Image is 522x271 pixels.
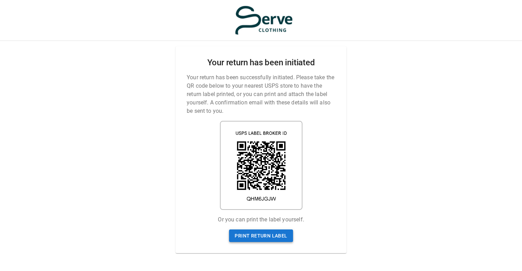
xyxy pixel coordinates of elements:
h2: Your return has been initiated [207,58,315,68]
a: Print return label [229,229,293,242]
img: shipping label qr code [220,121,302,210]
p: Or you can print the label yourself. [218,215,304,224]
img: serve-clothing.myshopify.com-3331c13f-55ad-48ba-bef5-e23db2fa8125 [235,5,293,35]
p: Your return has been successfully initiated. Please take the QR code below to your nearest USPS s... [187,73,335,115]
